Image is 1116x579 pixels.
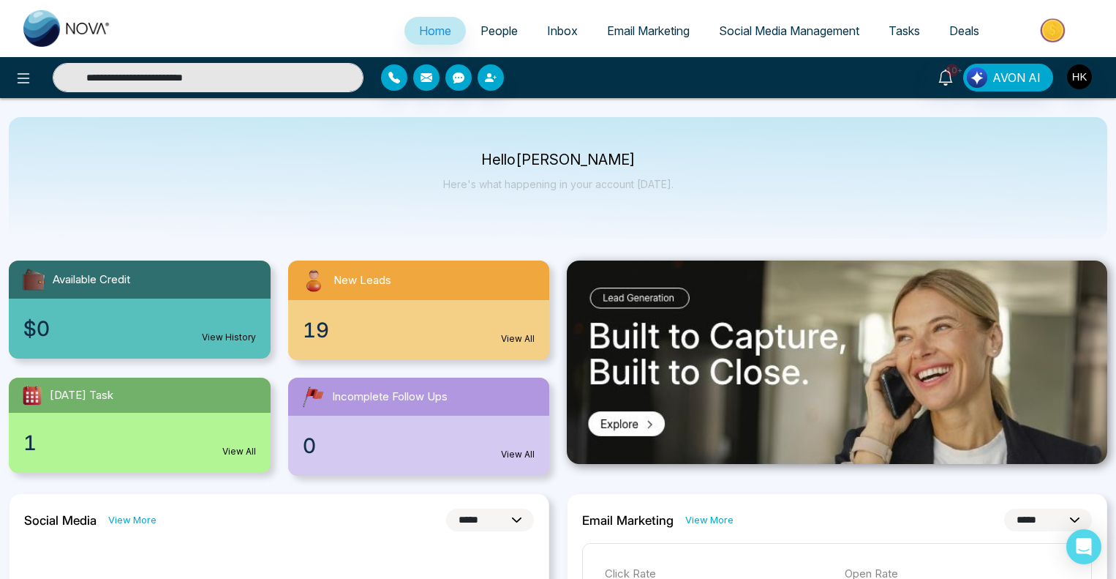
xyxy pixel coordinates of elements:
img: Nova CRM Logo [23,10,111,47]
span: 1 [23,427,37,458]
p: Hello [PERSON_NAME] [443,154,674,166]
img: followUps.svg [300,384,326,410]
a: View All [501,332,535,345]
h2: Email Marketing [582,513,674,528]
a: New Leads19View All [279,261,559,360]
a: View More [108,513,157,527]
img: todayTask.svg [20,384,44,407]
span: People [480,23,518,38]
img: Market-place.gif [1001,14,1107,47]
img: User Avatar [1067,64,1092,89]
p: Here's what happening in your account [DATE]. [443,178,674,190]
a: View History [202,331,256,344]
a: Social Media Management [704,17,874,45]
span: AVON AI [992,69,1041,86]
span: Deals [949,23,979,38]
a: View All [501,448,535,461]
span: Incomplete Follow Ups [332,389,448,406]
div: Open Intercom Messenger [1066,529,1101,564]
span: Tasks [889,23,920,38]
span: 10+ [946,64,959,77]
a: Incomplete Follow Ups0View All [279,378,559,476]
img: . [567,261,1107,464]
a: Tasks [874,17,935,45]
img: newLeads.svg [300,266,328,294]
span: Available Credit [53,272,130,288]
h2: Social Media [24,513,97,528]
span: 0 [303,430,316,461]
img: availableCredit.svg [20,266,47,293]
span: Email Marketing [607,23,690,38]
button: AVON AI [963,64,1053,91]
a: Inbox [532,17,592,45]
span: $0 [23,313,50,344]
img: Lead Flow [967,67,987,88]
span: Inbox [547,23,578,38]
span: [DATE] Task [50,387,113,404]
a: People [466,17,532,45]
a: View All [222,445,256,458]
a: Home [404,17,466,45]
a: 10+ [928,64,963,89]
span: Social Media Management [719,23,859,38]
a: Email Marketing [592,17,704,45]
a: Deals [935,17,994,45]
a: View More [685,513,734,527]
span: New Leads [333,272,391,289]
span: 19 [303,315,329,345]
span: Home [419,23,451,38]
